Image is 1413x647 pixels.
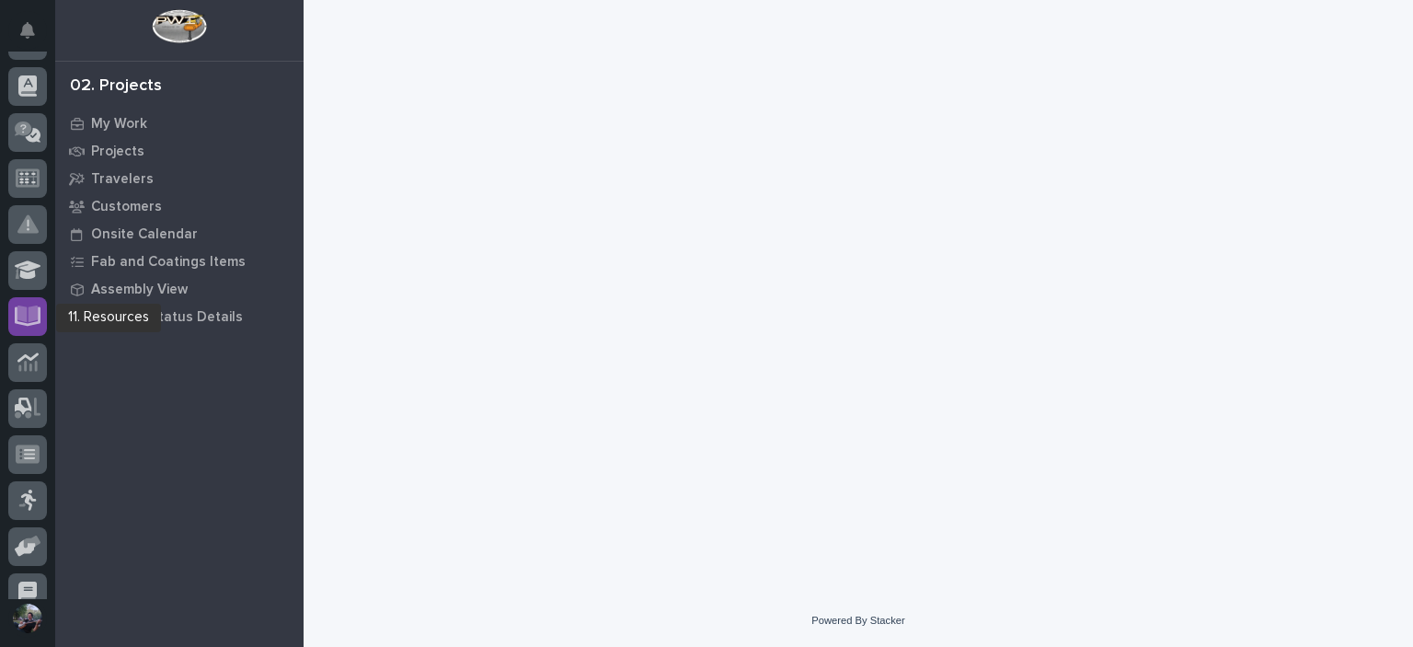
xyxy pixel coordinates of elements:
button: users-avatar [8,599,47,638]
p: Assembly View [91,282,188,298]
p: My Work [91,116,147,133]
button: Notifications [8,11,47,50]
p: Customers [91,199,162,215]
a: Powered By Stacker [811,615,904,626]
a: Assembly View [55,275,304,303]
a: Fab and Coatings Items [55,248,304,275]
p: Travelers [91,171,154,188]
div: 02. Projects [70,76,162,97]
a: Customers [55,192,304,220]
p: Traveler Status Details [91,309,243,326]
a: Travelers [55,165,304,192]
img: Workspace Logo [152,9,206,43]
a: Projects [55,137,304,165]
p: Projects [91,144,144,160]
div: Notifications [23,22,47,52]
a: Onsite Calendar [55,220,304,248]
p: Fab and Coatings Items [91,254,246,271]
a: Traveler Status Details [55,303,304,330]
p: Onsite Calendar [91,226,198,243]
a: My Work [55,110,304,137]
